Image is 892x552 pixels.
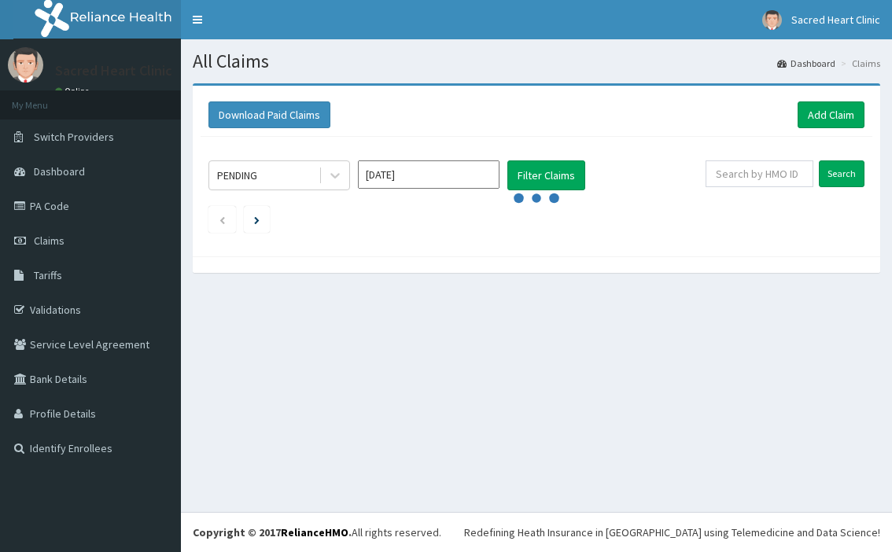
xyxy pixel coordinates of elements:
[358,160,499,189] input: Select Month and Year
[34,164,85,178] span: Dashboard
[464,524,880,540] div: Redefining Heath Insurance in [GEOGRAPHIC_DATA] using Telemedicine and Data Science!
[219,212,226,226] a: Previous page
[791,13,880,27] span: Sacred Heart Clinic
[181,512,892,552] footer: All rights reserved.
[217,167,257,183] div: PENDING
[507,160,585,190] button: Filter Claims
[777,57,835,70] a: Dashboard
[8,47,43,83] img: User Image
[706,160,813,187] input: Search by HMO ID
[34,268,62,282] span: Tariffs
[762,10,782,30] img: User Image
[281,525,348,539] a: RelianceHMO
[208,101,330,128] button: Download Paid Claims
[55,86,93,97] a: Online
[837,57,880,70] li: Claims
[193,51,880,72] h1: All Claims
[34,234,65,248] span: Claims
[34,130,114,144] span: Switch Providers
[819,160,864,187] input: Search
[798,101,864,128] a: Add Claim
[513,175,560,222] svg: audio-loading
[254,212,260,226] a: Next page
[193,525,352,539] strong: Copyright © 2017 .
[55,64,172,78] p: Sacred Heart Clinic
